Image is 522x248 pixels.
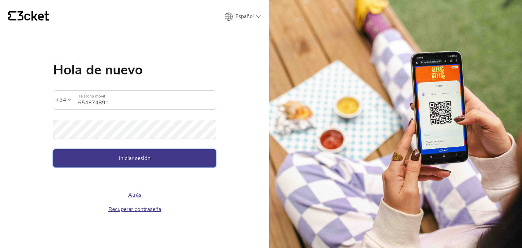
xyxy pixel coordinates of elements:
[56,95,66,105] div: +34
[74,91,216,102] label: Teléfono móvil
[53,149,216,167] button: Iniciar sesión
[53,120,216,131] label: Contraseña
[108,206,161,213] a: Recuperar contraseña
[78,91,216,109] input: Teléfono móvil
[8,11,49,22] a: {' '}
[128,191,141,199] a: Atrás
[53,63,216,77] h1: Hola de nuevo
[8,11,16,21] g: {' '}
